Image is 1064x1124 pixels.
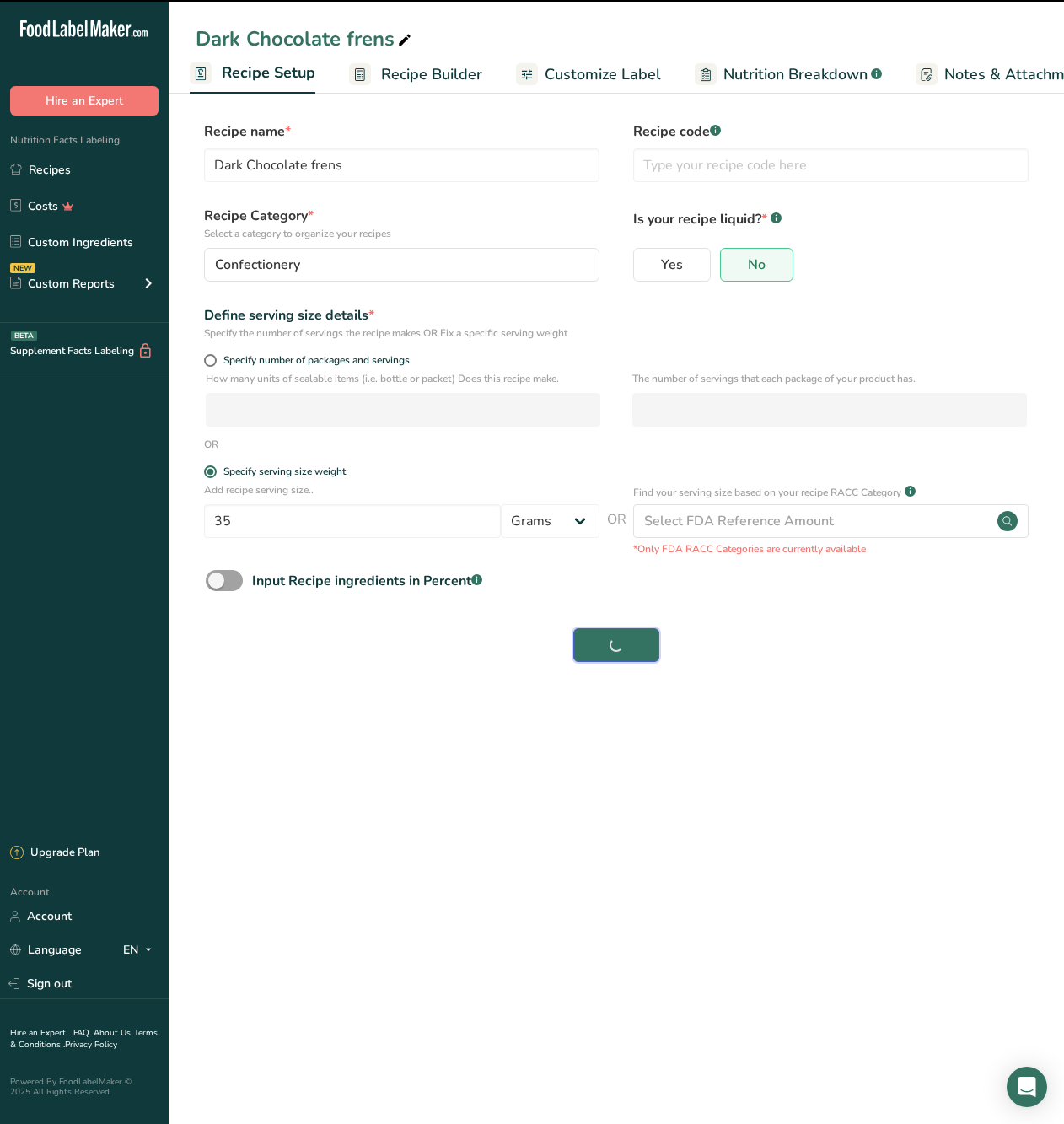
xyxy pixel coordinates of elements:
[196,24,415,54] div: Dark Chocolate frens
[190,54,315,94] a: Recipe Setup
[204,325,599,341] div: Specify the number of servings the recipe makes OR Fix a specific serving weight
[695,56,882,94] a: Nutrition Breakdown
[204,121,599,142] label: Recipe name
[10,263,35,273] div: NEW
[633,121,1029,142] label: Recipe code
[1007,1067,1047,1107] div: Open Intercom Messenger
[10,845,99,862] div: Upgrade Plan
[204,437,218,452] div: OR
[204,305,599,325] div: Define serving size details
[633,541,1029,557] p: *Only FDA RACC Categories are currently available
[252,571,482,591] div: Input Recipe ingredients in Percent
[381,63,482,86] span: Recipe Builder
[10,1027,158,1051] a: Terms & Conditions .
[223,465,346,478] div: Specify serving size weight
[723,63,868,86] span: Nutrition Breakdown
[73,1027,94,1039] a: FAQ .
[545,63,661,86] span: Customize Label
[222,62,315,84] span: Recipe Setup
[215,255,300,275] span: Confectionery
[10,275,115,293] div: Custom Reports
[633,148,1029,182] input: Type your recipe code here
[748,256,766,273] span: No
[10,1077,159,1097] div: Powered By FoodLabelMaker © 2025 All Rights Reserved
[204,504,501,538] input: Type your serving size here
[204,206,599,241] label: Recipe Category
[644,511,834,531] div: Select FDA Reference Amount
[204,482,599,497] p: Add recipe serving size..
[349,56,482,94] a: Recipe Builder
[206,371,600,386] p: How many units of sealable items (i.e. bottle or packet) Does this recipe make.
[10,86,159,116] button: Hire an Expert
[11,331,37,341] div: BETA
[607,509,626,557] span: OR
[633,206,1029,229] p: Is your recipe liquid?
[10,1027,70,1039] a: Hire an Expert .
[633,485,901,500] p: Find your serving size based on your recipe RACC Category
[123,940,159,960] div: EN
[204,248,599,282] button: Confectionery
[204,226,599,241] p: Select a category to organize your recipes
[516,56,661,94] a: Customize Label
[632,371,1027,386] p: The number of servings that each package of your product has.
[10,935,82,965] a: Language
[217,354,410,367] span: Specify number of packages and servings
[204,148,599,182] input: Type your recipe name here
[65,1039,117,1051] a: Privacy Policy
[94,1027,134,1039] a: About Us .
[661,256,683,273] span: Yes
